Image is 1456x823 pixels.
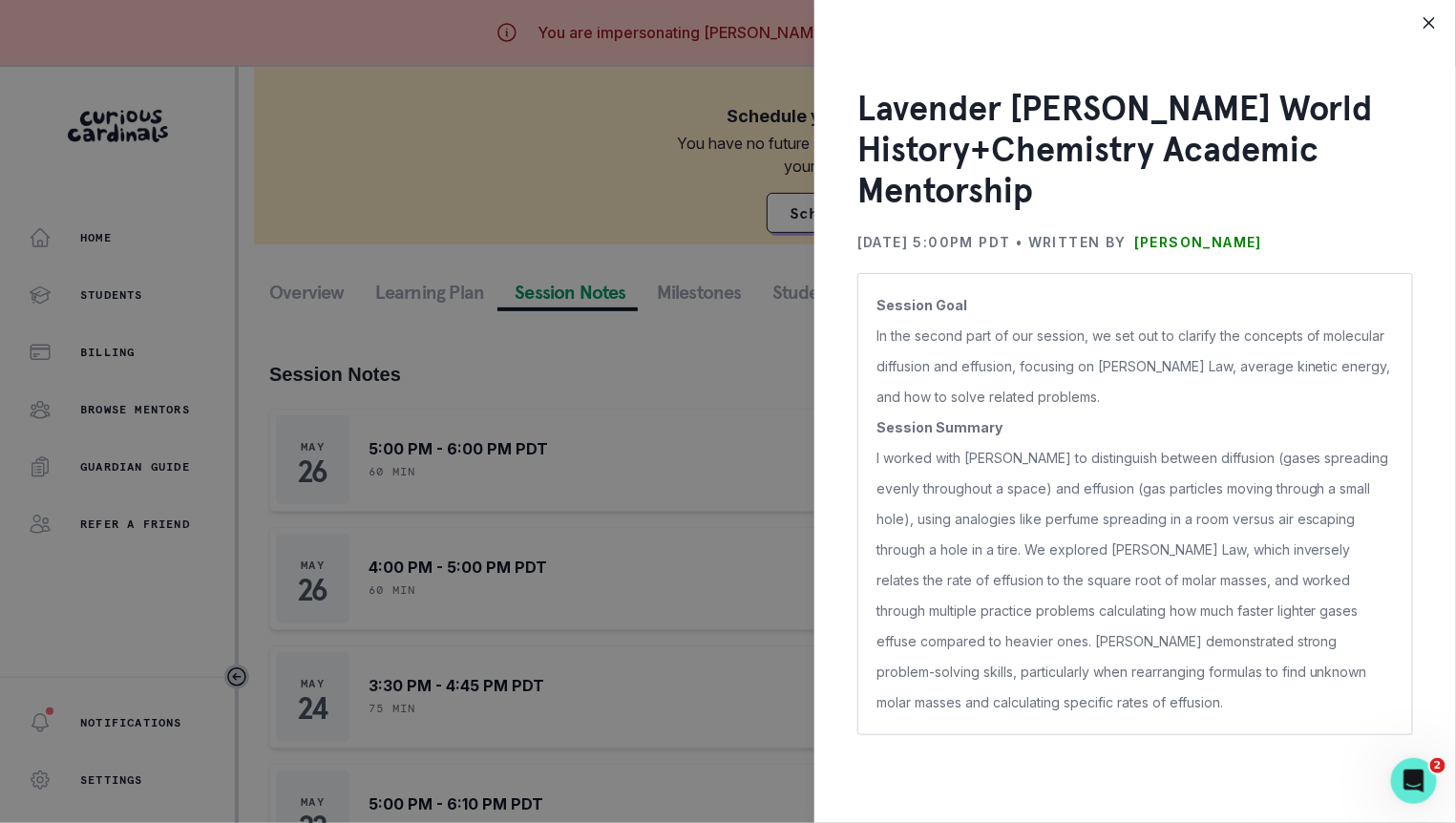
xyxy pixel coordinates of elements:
[857,88,1413,212] h3: Lavender [PERSON_NAME] World History+Chemistry Academic Mentorship
[1134,227,1262,258] p: [PERSON_NAME]
[1391,758,1437,804] iframe: Intercom live chat
[1414,8,1445,38] button: Close
[876,419,1002,435] strong: Session Summary
[1430,758,1445,773] span: 2
[876,321,1394,412] p: In the second part of our session, we set out to clarify the concepts of molecular diffusion and ...
[876,297,967,313] strong: Session Goal
[876,443,1394,718] p: I worked with [PERSON_NAME] to distinguish between diffusion (gases spreading evenly throughout a...
[857,227,1127,258] p: [DATE] 5:00PM PDT • Written by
